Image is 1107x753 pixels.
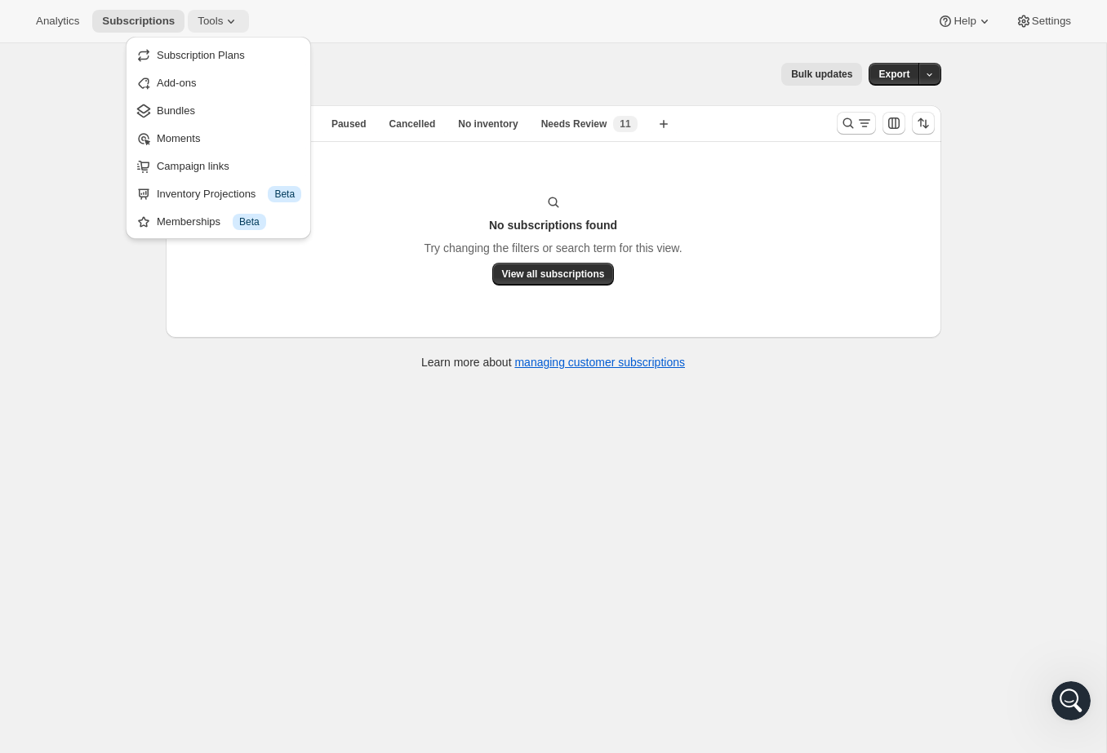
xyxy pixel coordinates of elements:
[620,117,630,131] span: 11
[492,263,615,286] button: View all subscriptions
[502,268,605,281] span: View all subscriptions
[102,15,175,28] span: Subscriptions
[157,104,195,117] span: Bundles
[882,112,905,135] button: Customize table column order and visibility
[26,10,89,33] button: Analytics
[1006,10,1081,33] button: Settings
[1051,681,1091,720] iframe: Intercom live chat
[131,208,306,234] button: Memberships
[1032,15,1071,28] span: Settings
[927,10,1002,33] button: Help
[421,354,685,370] p: Learn more about
[131,97,306,123] button: Bundles
[157,214,301,230] div: Memberships
[424,240,682,256] p: Try changing the filters or search term for this view.
[131,153,306,179] button: Campaign links
[157,49,245,61] span: Subscription Plans
[869,63,919,86] button: Export
[489,217,617,233] h3: No subscriptions found
[791,68,852,81] span: Bulk updates
[389,117,436,131] span: Cancelled
[157,186,301,202] div: Inventory Projections
[131,69,306,95] button: Add-ons
[157,77,196,89] span: Add-ons
[157,132,200,144] span: Moments
[239,215,260,228] span: Beta
[541,117,607,131] span: Needs Review
[131,180,306,206] button: Inventory Projections
[458,117,518,131] span: No inventory
[837,112,876,135] button: Search and filter results
[92,10,184,33] button: Subscriptions
[331,117,367,131] span: Paused
[131,125,306,151] button: Moments
[781,63,862,86] button: Bulk updates
[954,15,976,28] span: Help
[131,42,306,68] button: Subscription Plans
[878,68,909,81] span: Export
[912,112,935,135] button: Sort the results
[274,188,295,201] span: Beta
[198,15,223,28] span: Tools
[157,160,229,172] span: Campaign links
[36,15,79,28] span: Analytics
[188,10,249,33] button: Tools
[514,356,685,369] a: managing customer subscriptions
[651,113,677,135] button: Create new view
